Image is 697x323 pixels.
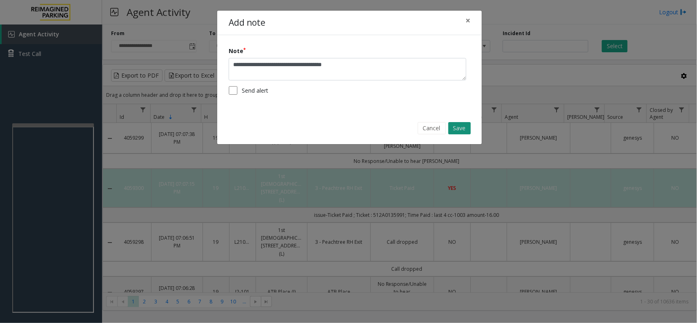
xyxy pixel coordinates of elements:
[465,15,470,26] span: ×
[229,47,246,55] label: Note
[229,16,265,29] h4: Add note
[448,122,471,134] button: Save
[242,86,268,95] label: Send alert
[418,122,446,134] button: Cancel
[460,11,476,31] button: Close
